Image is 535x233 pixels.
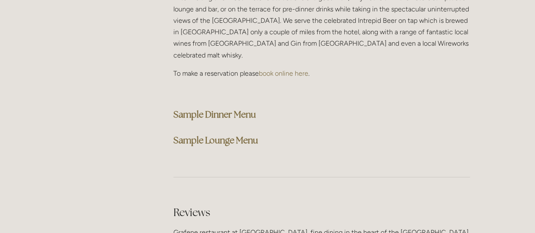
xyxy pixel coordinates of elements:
[259,69,308,77] a: book online here
[173,134,258,146] a: Sample Lounge Menu
[173,109,256,120] a: Sample Dinner Menu
[173,68,470,79] p: To make a reservation please .
[173,205,470,220] h2: Reviews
